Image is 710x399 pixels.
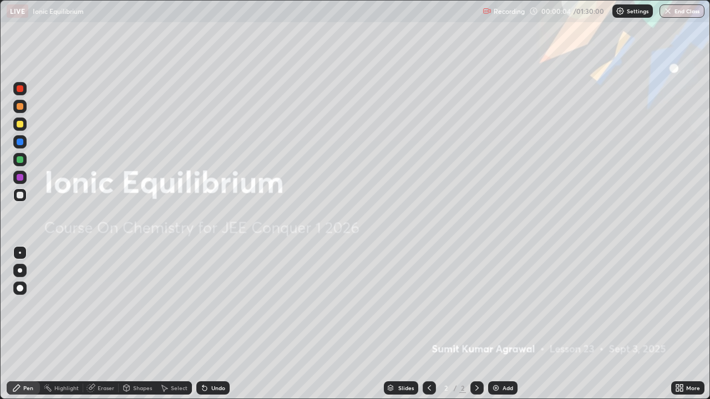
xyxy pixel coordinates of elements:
p: Recording [494,7,525,16]
div: Shapes [133,385,152,391]
div: Highlight [54,385,79,391]
p: LIVE [10,7,25,16]
div: 2 [440,385,452,391]
div: Pen [23,385,33,391]
img: recording.375f2c34.svg [483,7,491,16]
div: More [686,385,700,391]
div: Slides [398,385,414,391]
div: / [454,385,457,391]
img: end-class-cross [663,7,672,16]
button: End Class [660,4,704,18]
div: Select [171,385,187,391]
p: Ionic Equilibrium [33,7,84,16]
div: Eraser [98,385,114,391]
div: 2 [459,383,466,393]
img: class-settings-icons [616,7,625,16]
p: Settings [627,8,648,14]
div: Undo [211,385,225,391]
div: Add [503,385,513,391]
img: add-slide-button [491,383,500,392]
